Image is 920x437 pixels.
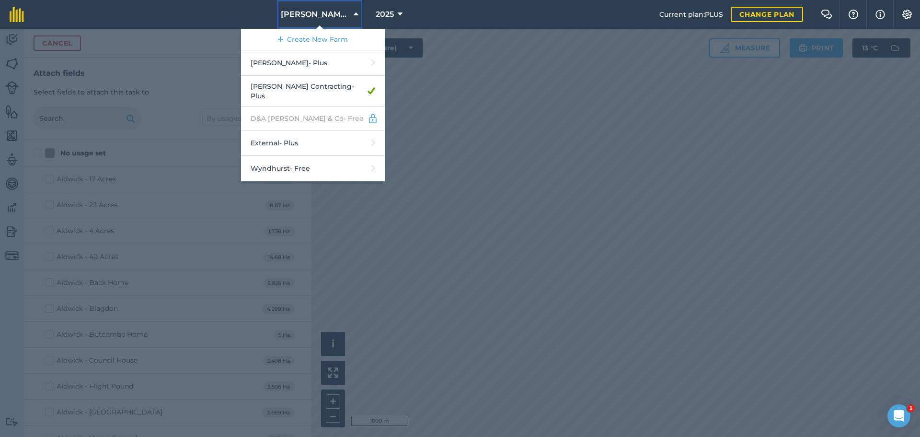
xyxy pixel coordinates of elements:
[659,9,723,20] span: Current plan : PLUS
[10,7,24,22] img: fieldmargin Logo
[241,76,385,107] a: [PERSON_NAME] Contracting- Plus
[907,404,915,412] span: 1
[887,404,910,427] iframe: Intercom live chat
[731,7,803,22] a: Change plan
[281,9,350,20] span: [PERSON_NAME] Contracting
[875,9,885,20] img: svg+xml;base64,PHN2ZyB4bWxucz0iaHR0cDovL3d3dy53My5vcmcvMjAwMC9zdmciIHdpZHRoPSIxNyIgaGVpZ2h0PSIxNy...
[241,107,385,130] a: D&A [PERSON_NAME] & Co- Free
[376,9,394,20] span: 2025
[241,29,385,50] a: Create New Farm
[821,10,832,19] img: Two speech bubbles overlapping with the left bubble in the forefront
[241,50,385,76] a: [PERSON_NAME]- Plus
[901,10,913,19] img: A cog icon
[241,156,385,181] a: Wyndhurst- Free
[848,10,859,19] img: A question mark icon
[241,130,385,156] a: External- Plus
[368,113,378,124] img: svg+xml;base64,PD94bWwgdmVyc2lvbj0iMS4wIiBlbmNvZGluZz0idXRmLTgiPz4KPCEtLSBHZW5lcmF0b3I6IEFkb2JlIE...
